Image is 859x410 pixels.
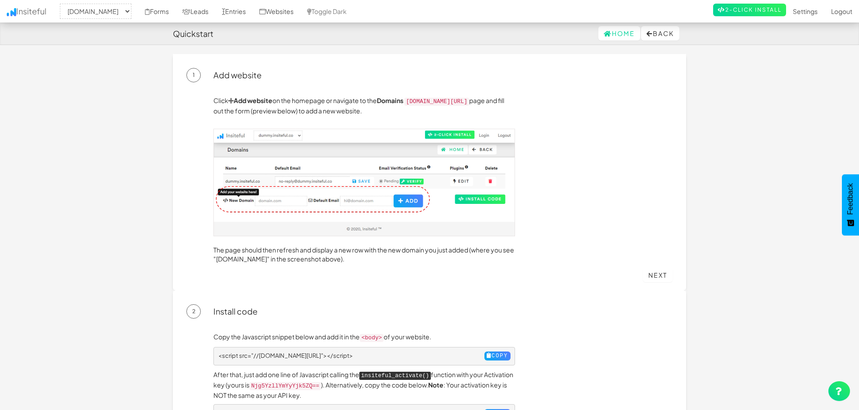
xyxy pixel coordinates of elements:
code: Njg5YzllYmYyYjk5ZQ== [249,382,321,390]
span: Feedback [846,183,854,215]
a: 2-Click Install [713,4,786,16]
p: Copy the Javascript snippet below and add it in the of your website. [213,332,515,342]
a: Domains [377,96,403,104]
b: Note [428,381,443,389]
kbd: insiteful_activate() [359,372,431,380]
p: After that, just add one line of Javascript calling the function with your Activation key (yours ... [213,370,515,400]
h4: Quickstart [173,29,213,38]
button: Feedback - Show survey [842,174,859,235]
img: icon.png [7,8,16,16]
a: Add website [213,70,262,80]
img: add-domain.jpg [213,129,515,236]
span: <script src="//[DOMAIN_NAME][URL]"></script> [218,352,353,359]
span: 1 [186,68,201,82]
span: 2 [186,304,201,319]
code: [DOMAIN_NAME][URL] [404,98,469,106]
p: The page should then refresh and display a new row with the new domain you just added (where you ... [213,245,515,263]
code: <body> [360,334,384,342]
p: Click on the homepage or navigate to the page and fill out the form (preview below) to add a new ... [213,96,515,115]
button: Copy [484,351,511,360]
a: Next [643,268,673,282]
a: Install code [213,306,258,316]
a: Home [598,26,640,41]
a: Add website [228,96,272,104]
button: Back [641,26,679,41]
